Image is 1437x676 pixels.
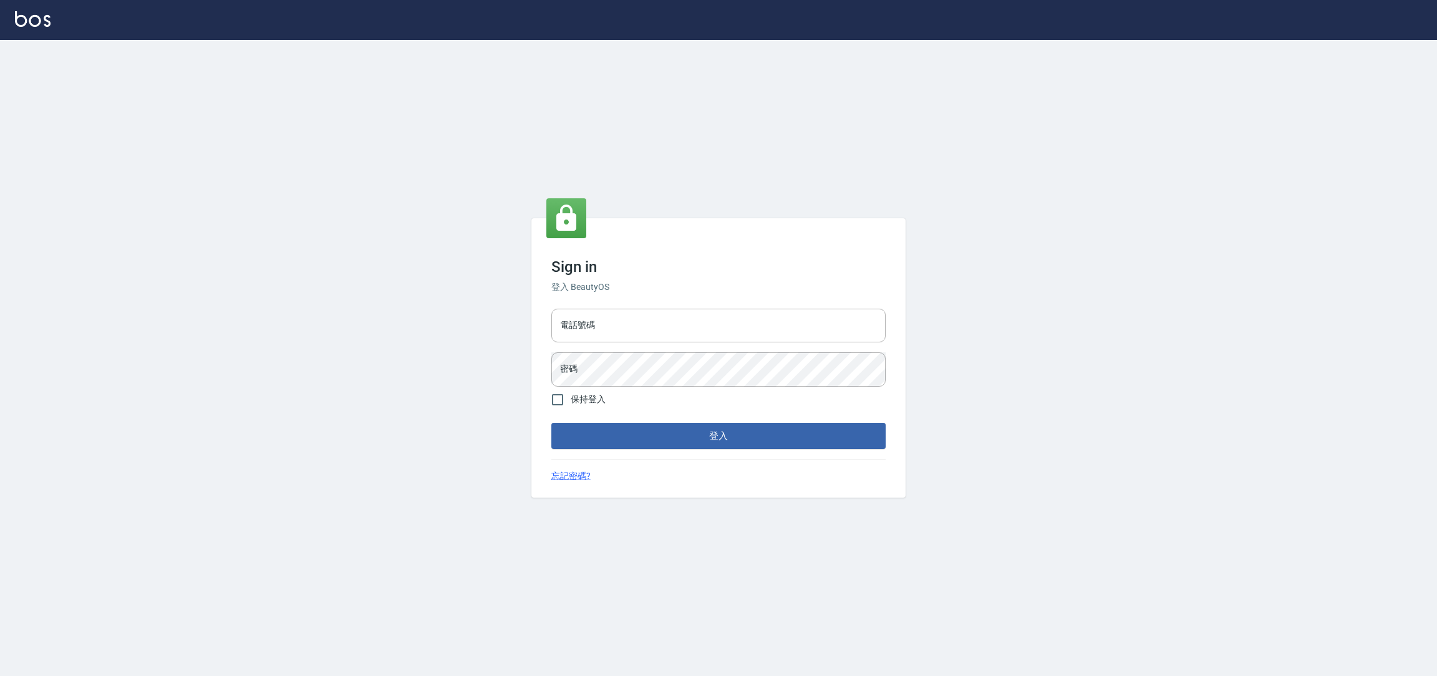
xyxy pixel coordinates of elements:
h3: Sign in [551,258,886,276]
img: Logo [15,11,51,27]
button: 登入 [551,423,886,449]
span: 保持登入 [571,393,606,406]
h6: 登入 BeautyOS [551,281,886,294]
a: 忘記密碼? [551,470,591,483]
